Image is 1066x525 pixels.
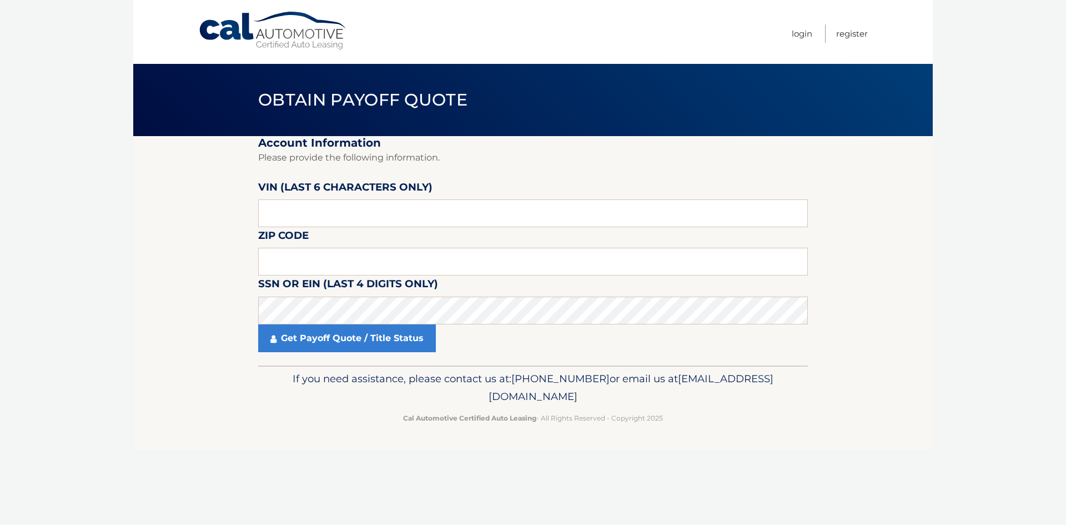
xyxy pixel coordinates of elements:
span: Obtain Payoff Quote [258,89,467,110]
p: If you need assistance, please contact us at: or email us at [265,370,801,406]
a: Register [836,24,868,43]
label: SSN or EIN (last 4 digits only) [258,276,438,296]
label: Zip Code [258,227,309,248]
strong: Cal Automotive Certified Auto Leasing [403,414,536,422]
p: - All Rights Reserved - Copyright 2025 [265,412,801,424]
p: Please provide the following information. [258,150,808,166]
label: VIN (last 6 characters only) [258,179,433,199]
h2: Account Information [258,136,808,150]
a: Get Payoff Quote / Title Status [258,324,436,352]
a: Cal Automotive [198,11,348,51]
span: [PHONE_NUMBER] [511,372,610,385]
a: Login [792,24,812,43]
